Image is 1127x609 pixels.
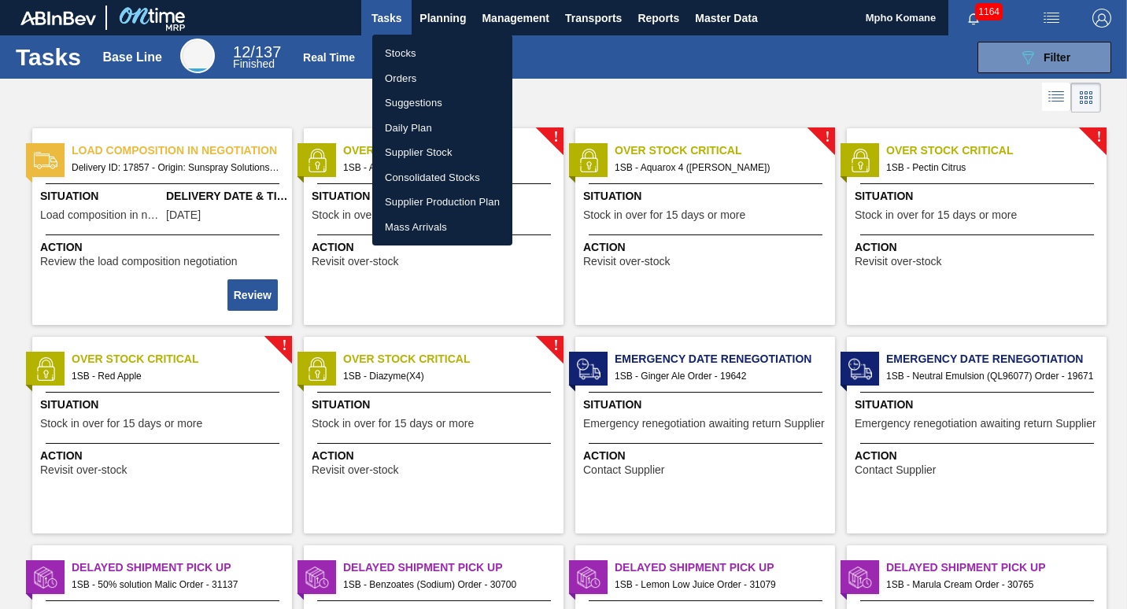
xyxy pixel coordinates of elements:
a: Suggestions [372,90,512,116]
a: Supplier Production Plan [372,190,512,215]
a: Mass Arrivals [372,215,512,240]
a: Consolidated Stocks [372,165,512,190]
a: Orders [372,66,512,91]
a: Daily Plan [372,116,512,141]
a: Stocks [372,41,512,66]
a: Supplier Stock [372,140,512,165]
